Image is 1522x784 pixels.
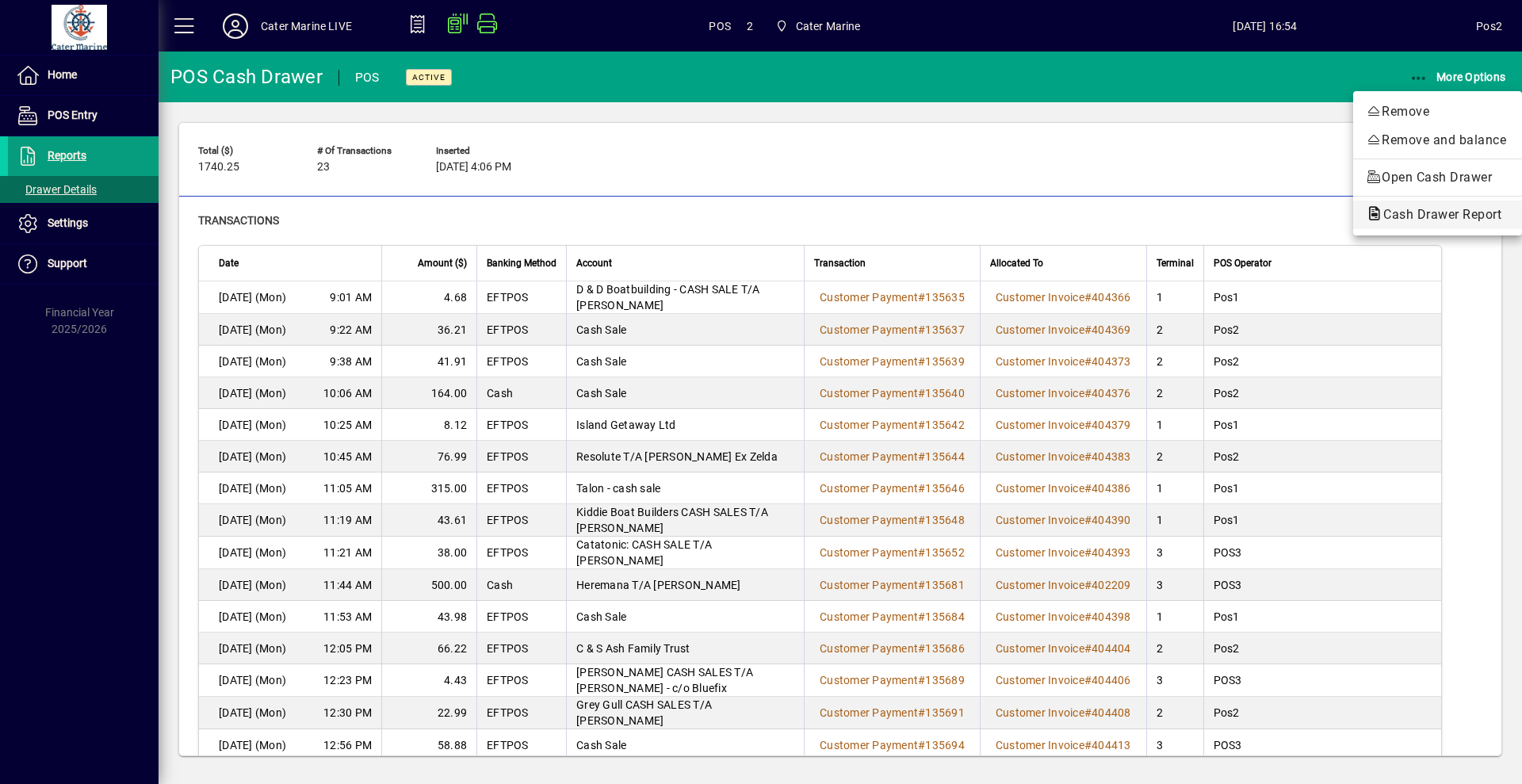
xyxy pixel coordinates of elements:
[1366,168,1509,187] span: Open Cash Drawer
[1366,131,1509,150] span: Remove and balance
[1353,126,1522,155] button: Remove and balance
[1366,102,1509,121] span: Remove
[1353,163,1522,192] button: Open Cash Drawer
[1353,98,1522,126] button: Remove
[1366,207,1509,222] span: Cash Drawer Report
